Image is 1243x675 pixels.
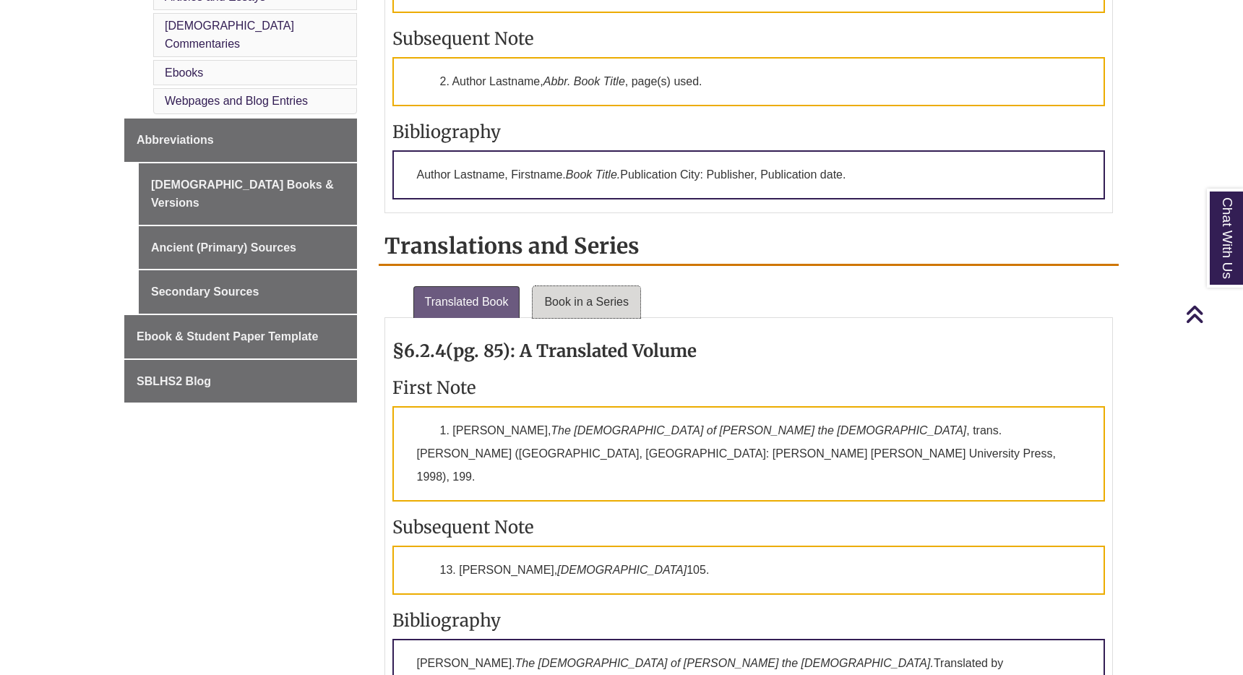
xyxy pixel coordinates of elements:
span: Ebook & Student Paper Template [137,330,318,343]
p: 1. [PERSON_NAME], , trans. [PERSON_NAME] ([GEOGRAPHIC_DATA], [GEOGRAPHIC_DATA]: [PERSON_NAME] [PE... [392,406,1106,502]
em: Abbr. Book Title [543,75,625,87]
em: The [DEMOGRAPHIC_DATA] of [PERSON_NAME] the [DEMOGRAPHIC_DATA]. [515,657,934,669]
h2: Translations and Series [379,228,1119,266]
a: [DEMOGRAPHIC_DATA] Commentaries [165,20,294,51]
p: Author Lastname, Firstname. Publication City: Publisher, Publication date. [392,150,1106,199]
span: SBLHS2 Blog [137,375,211,387]
a: Ebook & Student Paper Template [124,315,357,358]
h3: First Note [392,377,1106,399]
em: The [DEMOGRAPHIC_DATA] of [PERSON_NAME] the [DEMOGRAPHIC_DATA] [551,424,966,437]
a: Ebooks [165,66,203,79]
a: Abbreviations [124,119,357,162]
a: Secondary Sources [139,270,357,314]
a: SBLHS2 Blog [124,360,357,403]
h3: Bibliography [392,609,1106,632]
strong: §6.2.4 [392,340,446,362]
h3: Subsequent Note [392,516,1106,538]
a: Webpages and Blog Entries [165,95,308,107]
a: Back to Top [1185,304,1239,324]
span: Abbreviations [137,134,214,146]
strong: (pg. 85): A Translated Volume [446,340,697,362]
h3: Subsequent Note [392,27,1106,50]
em: [DEMOGRAPHIC_DATA] [557,564,687,576]
p: 13. [PERSON_NAME], 105. [392,546,1106,595]
a: Ancient (Primary) Sources [139,226,357,270]
a: Translated Book [413,286,520,318]
h3: Bibliography [392,121,1106,143]
a: [DEMOGRAPHIC_DATA] Books & Versions [139,163,357,225]
em: Book Title. [566,168,620,181]
a: Book in a Series [533,286,640,318]
p: 2. Author Lastname, , page(s) used. [392,57,1106,106]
